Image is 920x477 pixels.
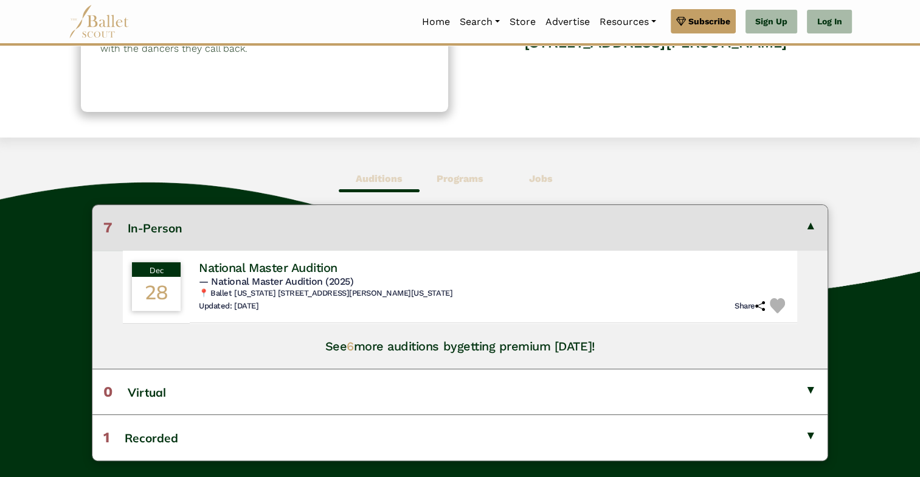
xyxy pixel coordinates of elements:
div: 28 [132,277,181,311]
h4: National Master Audition [199,260,337,276]
b: Programs [437,173,483,184]
span: 0 [103,383,112,400]
b: Auditions [356,173,403,184]
a: Home [417,9,455,35]
img: gem.svg [676,15,686,28]
h6: 📍 Ballet [US_STATE] [STREET_ADDRESS][PERSON_NAME][US_STATE] [199,288,787,299]
span: 1 [103,429,109,446]
h6: Updated: [DATE] [199,301,258,312]
div: Dec [132,262,181,277]
button: 1Recorded [92,414,827,460]
a: getting premium [DATE]! [457,339,595,353]
h4: See more auditions by [325,338,595,354]
a: Search [455,9,505,35]
a: Store [505,9,541,35]
span: — National Master Audition (2025) [199,276,353,287]
a: Sign Up [745,10,797,34]
span: Subscribe [688,15,730,28]
span: 6 [347,339,354,353]
button: 7In-Person [92,205,827,250]
b: Jobs [529,173,553,184]
a: Resources [595,9,661,35]
a: Log In [807,10,851,34]
div: Ballet [US_STATE][GEOGRAPHIC_DATA][STREET_ADDRESS][PERSON_NAME] [472,1,840,99]
a: Advertise [541,9,595,35]
a: Subscribe [671,9,736,33]
span: 7 [103,219,112,236]
button: 0Virtual [92,369,827,414]
h6: Share [735,301,765,312]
